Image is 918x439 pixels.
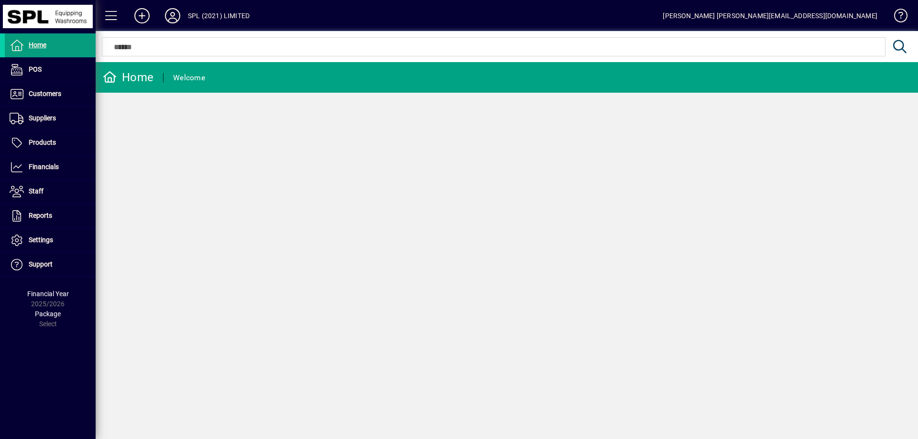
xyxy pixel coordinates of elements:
[29,260,53,268] span: Support
[29,187,44,195] span: Staff
[103,70,153,85] div: Home
[29,41,46,49] span: Home
[173,70,205,86] div: Welcome
[29,114,56,122] span: Suppliers
[5,107,96,130] a: Suppliers
[5,180,96,203] a: Staff
[5,131,96,155] a: Products
[157,7,188,24] button: Profile
[5,228,96,252] a: Settings
[127,7,157,24] button: Add
[27,290,69,298] span: Financial Year
[29,139,56,146] span: Products
[35,310,61,318] span: Package
[29,163,59,171] span: Financials
[5,253,96,277] a: Support
[29,212,52,219] span: Reports
[29,90,61,97] span: Customers
[29,236,53,244] span: Settings
[887,2,906,33] a: Knowledge Base
[5,58,96,82] a: POS
[188,8,250,23] div: SPL (2021) LIMITED
[5,82,96,106] a: Customers
[5,155,96,179] a: Financials
[5,204,96,228] a: Reports
[29,65,42,73] span: POS
[663,8,877,23] div: [PERSON_NAME] [PERSON_NAME][EMAIL_ADDRESS][DOMAIN_NAME]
